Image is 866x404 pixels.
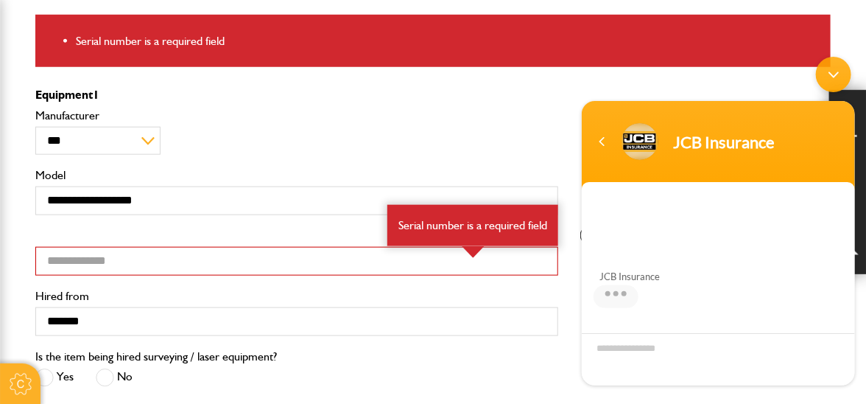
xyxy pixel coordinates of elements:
span: 1 [93,88,99,102]
img: error-box-arrow.svg [462,246,485,258]
label: Yes [35,369,74,387]
div: Serial number is a required field [387,205,558,246]
p: Equipment [35,89,558,101]
label: Model [35,170,558,181]
li: Serial number is a required field [76,32,820,51]
label: Hired from [35,290,558,302]
label: Is the item being hired surveying / laser equipment? [35,351,277,363]
label: Manufacturer [35,110,558,122]
iframe: SalesIQ Chatwindow [574,49,862,393]
label: No [96,369,133,387]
